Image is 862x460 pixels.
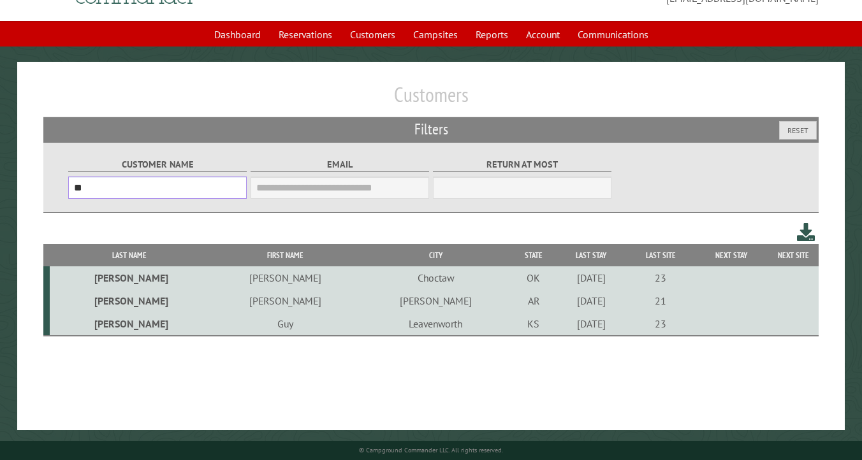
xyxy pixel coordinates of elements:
h1: Customers [43,82,819,117]
th: Next Site [768,244,819,266]
div: [DATE] [558,271,624,284]
td: 21 [626,289,695,312]
td: AR [511,289,557,312]
a: Reports [468,22,516,47]
td: 23 [626,312,695,336]
td: [PERSON_NAME] [210,266,360,289]
th: Next Stay [695,244,768,266]
a: Download this customer list (.csv) [797,220,815,244]
th: First Name [210,244,360,266]
td: OK [511,266,557,289]
a: Communications [570,22,656,47]
button: Reset [779,121,817,140]
td: Choctaw [360,266,511,289]
a: Account [518,22,567,47]
th: State [511,244,557,266]
label: Customer Name [68,157,247,172]
div: [DATE] [558,317,624,330]
td: [PERSON_NAME] [50,266,210,289]
h2: Filters [43,117,819,141]
td: Guy [210,312,360,336]
th: Last Site [626,244,695,266]
small: © Campground Commander LLC. All rights reserved. [359,446,503,454]
td: [PERSON_NAME] [50,312,210,336]
a: Dashboard [207,22,268,47]
div: [DATE] [558,294,624,307]
td: Leavenworth [360,312,511,336]
a: Customers [342,22,403,47]
td: [PERSON_NAME] [360,289,511,312]
td: [PERSON_NAME] [50,289,210,312]
a: Reservations [271,22,340,47]
td: 23 [626,266,695,289]
th: Last Stay [556,244,626,266]
label: Return at most [433,157,611,172]
th: City [360,244,511,266]
a: Campsites [405,22,465,47]
td: KS [511,312,557,336]
td: [PERSON_NAME] [210,289,360,312]
th: Last Name [50,244,210,266]
label: Email [251,157,429,172]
